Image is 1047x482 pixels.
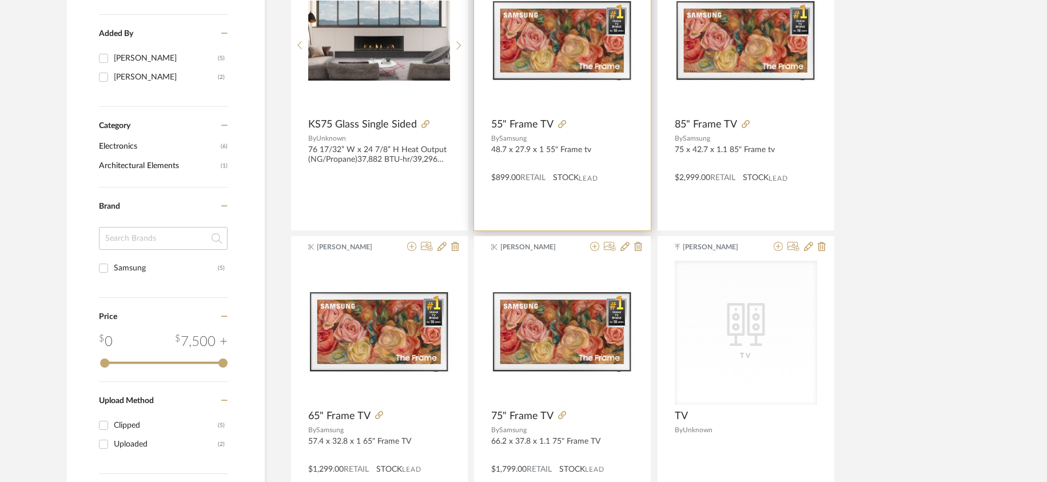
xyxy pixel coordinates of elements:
span: (6) [221,137,228,156]
div: (5) [218,259,225,277]
span: Category [99,121,130,131]
span: Price [99,313,117,321]
span: Retail [520,174,546,182]
span: (1) [221,157,228,175]
img: 75" Frame TV [491,290,634,373]
div: 0 [99,332,113,352]
span: TV [675,410,688,423]
span: Lead [402,465,421,473]
div: Clipped [114,416,218,435]
div: TV [688,350,803,361]
span: Unknown [683,427,712,433]
span: Upload Method [99,397,154,405]
span: Samsung [499,427,527,433]
span: Retail [527,465,552,473]
span: Electronics [99,137,218,156]
span: Retail [344,465,369,473]
span: By [308,427,316,433]
span: By [675,135,683,142]
span: By [675,427,683,433]
span: By [308,135,316,142]
div: 57.4 x 32.8 x 1 65" Frame TV [308,437,451,456]
div: (2) [218,435,225,453]
span: Samsung [683,135,710,142]
span: 55" Frame TV [491,118,554,131]
span: [PERSON_NAME] [683,242,755,252]
span: Brand [99,202,120,210]
div: Uploaded [114,435,218,453]
span: STOCK [376,464,402,476]
span: 85" Frame TV [675,118,737,131]
div: 66.2 x 37.8 x 1.1 75" Frame TV [491,437,634,456]
span: Architectural Elements [99,156,218,176]
span: $1,799.00 [491,465,527,473]
span: STOCK [553,172,579,184]
div: (5) [218,49,225,67]
span: Lead [585,465,604,473]
span: 75" Frame TV [491,410,554,423]
input: Search Brands [99,227,228,250]
span: Samsung [499,135,527,142]
span: $1,299.00 [308,465,344,473]
span: [PERSON_NAME] [317,242,389,252]
span: By [491,427,499,433]
div: [PERSON_NAME] [114,49,218,67]
span: STOCK [559,464,585,476]
span: $2,999.00 [675,174,710,182]
div: (5) [218,416,225,435]
span: 65" Frame TV [308,410,371,423]
span: [PERSON_NAME] [500,242,572,252]
div: 76 17/32” W x 24 7/8” H Heat Output (NG/Propane)37,882 BTU-hr/39,296 BTU-hr TV & Mantel Clearance... [308,145,451,165]
span: By [491,135,499,142]
div: 7,500 + [175,332,228,352]
div: [PERSON_NAME] [114,68,218,86]
div: Samsung [114,259,218,277]
span: Lead [769,174,788,182]
div: (2) [218,68,225,86]
span: Lead [579,174,598,182]
span: Added By [99,30,133,38]
img: KS75 Glass Single Sided [308,1,450,81]
span: Retail [710,174,735,182]
span: $899.00 [491,174,520,182]
span: Unknown [316,135,346,142]
span: STOCK [743,172,769,184]
span: Samsung [316,427,344,433]
span: KS75 Glass Single Sided [308,118,417,131]
img: 65" Frame TV [308,290,451,373]
div: 48.7 x 27.9 x 1 55" Frame tv [491,145,634,165]
div: 75 x 42.7 x 1.1 85" Frame tv [675,145,817,165]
